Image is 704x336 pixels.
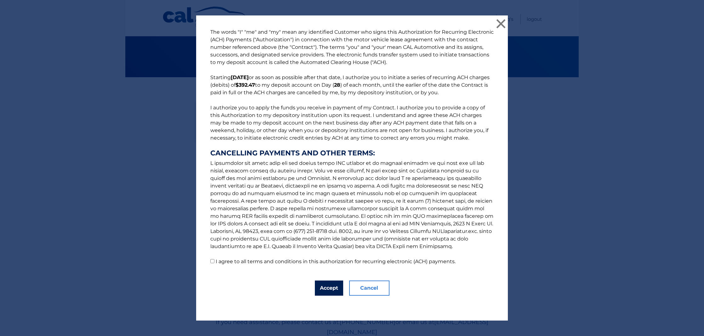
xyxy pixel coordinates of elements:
button: Cancel [349,281,389,296]
button: × [495,17,507,30]
b: 28 [334,82,340,88]
strong: CANCELLING PAYMENTS AND OTHER TERMS: [210,149,494,157]
b: $392.47 [236,82,255,88]
b: [DATE] [231,74,249,80]
p: The words "I" "me" and "my" mean any identified Customer who signs this Authorization for Recurri... [204,28,500,265]
button: Accept [315,281,343,296]
label: I agree to all terms and conditions in this authorization for recurring electronic (ACH) payments. [216,258,456,264]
